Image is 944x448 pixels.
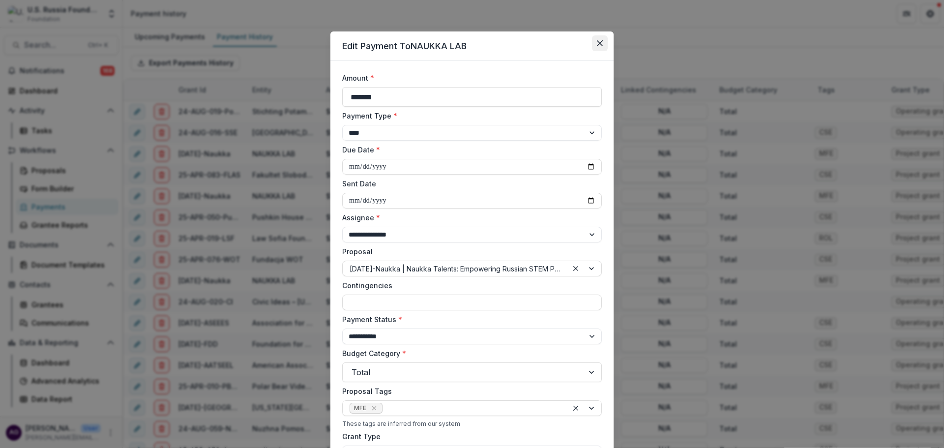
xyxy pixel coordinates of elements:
[342,280,596,291] label: Contingencies
[570,402,582,414] div: Clear selected options
[342,145,596,155] label: Due Date
[342,246,596,257] label: Proposal
[592,35,608,51] button: Close
[342,386,596,396] label: Proposal Tags
[342,73,596,83] label: Amount
[342,314,596,325] label: Payment Status
[570,263,582,274] div: Clear selected options
[342,420,602,427] div: These tags are inferred from our system
[342,348,596,358] label: Budget Category
[330,31,614,61] header: Edit Payment To NAUKKA LAB
[342,431,596,442] label: Grant Type
[342,212,596,223] label: Assignee
[369,403,379,413] div: Remove MFE
[342,179,596,189] label: Sent Date
[354,405,366,412] span: MFE
[342,111,596,121] label: Payment Type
